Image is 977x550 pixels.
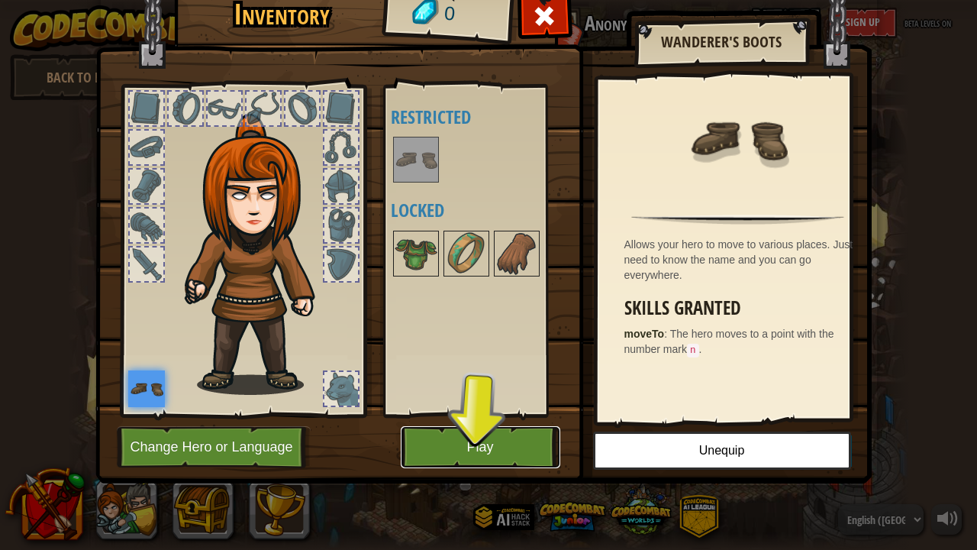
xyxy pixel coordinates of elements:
img: portrait.png [395,138,437,181]
img: portrait.png [688,89,788,189]
button: Play [401,426,560,468]
img: hr.png [631,215,843,225]
h2: Wanderer's Boots [650,34,793,50]
button: Change Hero or Language [117,426,311,468]
strong: moveTo [624,328,665,340]
img: portrait.png [395,232,437,275]
span: : [664,328,670,340]
img: portrait.png [128,370,165,407]
button: Unequip [593,432,851,470]
h4: Locked [391,200,582,220]
div: Allows your hero to move to various places. Just need to know the name and you can go everywhere. [624,237,859,283]
h3: Skills Granted [624,298,859,319]
code: n [687,344,699,357]
h4: Restricted [391,107,582,127]
img: hair_f2.png [178,114,342,395]
img: portrait.png [495,232,538,275]
span: The hero moves to a point with the number mark . [624,328,834,355]
img: portrait.png [445,232,488,275]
